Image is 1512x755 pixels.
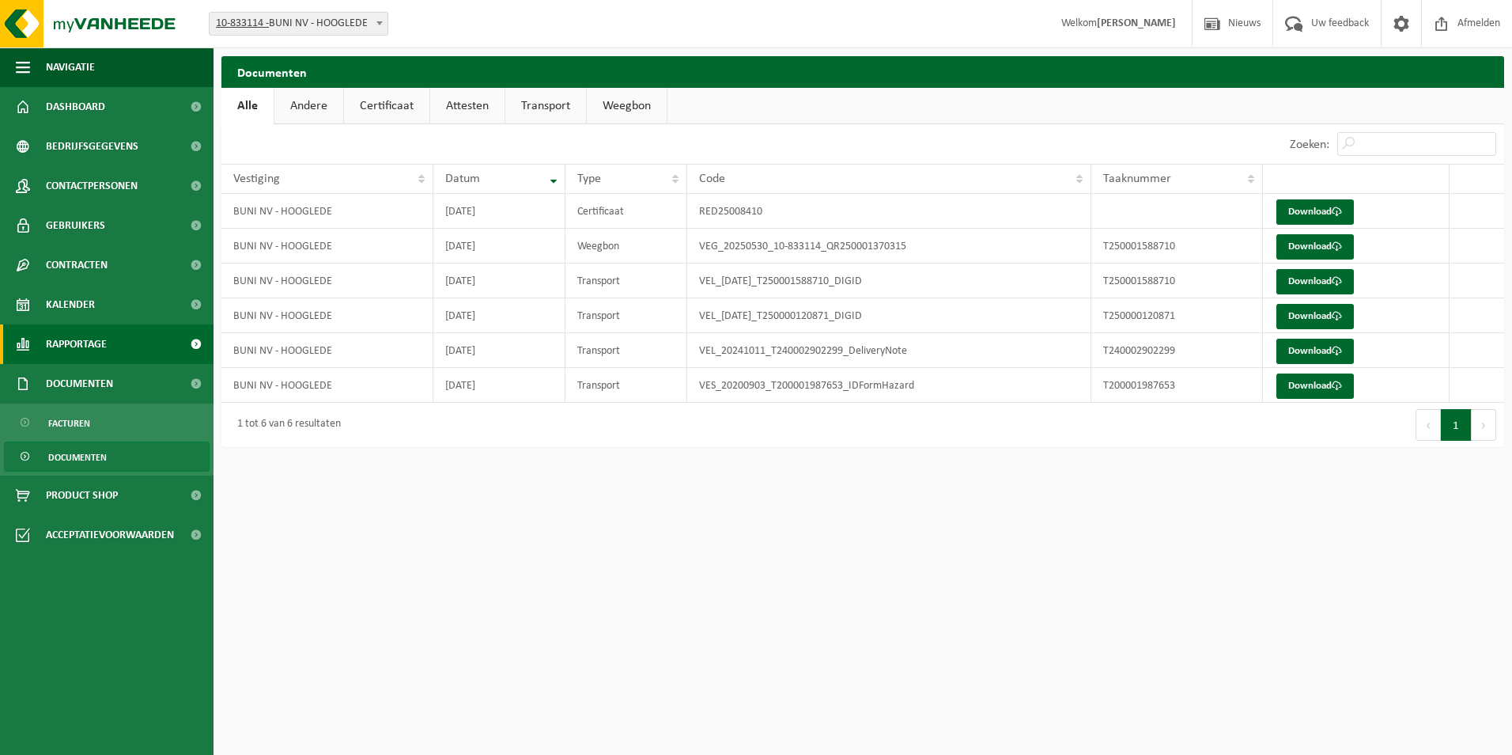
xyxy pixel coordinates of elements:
[1472,409,1496,441] button: Next
[433,298,565,333] td: [DATE]
[1441,409,1472,441] button: 1
[344,88,429,124] a: Certificaat
[221,298,433,333] td: BUNI NV - HOOGLEDE
[1276,304,1354,329] a: Download
[1276,374,1354,399] a: Download
[221,56,1504,87] h2: Documenten
[4,442,210,472] a: Documenten
[433,194,565,229] td: [DATE]
[430,88,505,124] a: Attesten
[1276,199,1354,225] a: Download
[1103,173,1171,185] span: Taaknummer
[577,173,601,185] span: Type
[687,333,1091,368] td: VEL_20241011_T240002902299_DeliveryNote
[4,408,210,438] a: Facturen
[565,194,687,229] td: Certificaat
[1091,333,1264,368] td: T240002902299
[1097,17,1176,29] strong: [PERSON_NAME]
[221,194,433,229] td: BUNI NV - HOOGLEDE
[687,194,1091,229] td: RED25008410
[687,298,1091,333] td: VEL_[DATE]_T250000120871_DIGID
[565,368,687,403] td: Transport
[1091,298,1264,333] td: T250000120871
[46,364,113,404] span: Documenten
[216,17,269,29] tcxspan: Call 10-833114 - via 3CX
[1276,234,1354,260] a: Download
[210,13,387,35] span: 10-833114 - BUNI NV - HOOGLEDE
[46,324,107,364] span: Rapportage
[1091,229,1264,264] td: T250001588710
[565,229,687,264] td: Weegbon
[1091,368,1264,403] td: T200001987653
[209,12,388,36] span: 10-833114 - BUNI NV - HOOGLEDE
[221,368,433,403] td: BUNI NV - HOOGLEDE
[565,298,687,333] td: Transport
[1276,269,1354,294] a: Download
[221,229,433,264] td: BUNI NV - HOOGLEDE
[687,368,1091,403] td: VES_20200903_T200001987653_IDFormHazard
[46,87,105,127] span: Dashboard
[233,173,280,185] span: Vestiging
[565,333,687,368] td: Transport
[221,88,274,124] a: Alle
[48,442,107,472] span: Documenten
[1091,264,1264,298] td: T250001588710
[274,88,343,124] a: Andere
[433,229,565,264] td: [DATE]
[229,411,341,439] div: 1 tot 6 van 6 resultaten
[433,368,565,403] td: [DATE]
[445,173,480,185] span: Datum
[46,476,118,515] span: Product Shop
[46,206,105,245] span: Gebruikers
[221,264,433,298] td: BUNI NV - HOOGLEDE
[1276,339,1354,364] a: Download
[46,245,108,285] span: Contracten
[1416,409,1441,441] button: Previous
[699,173,725,185] span: Code
[221,333,433,368] td: BUNI NV - HOOGLEDE
[433,333,565,368] td: [DATE]
[48,408,90,438] span: Facturen
[46,47,95,87] span: Navigatie
[505,88,586,124] a: Transport
[687,229,1091,264] td: VEG_20250530_10-833114_QR250001370315
[1290,138,1329,151] label: Zoeken:
[46,127,138,166] span: Bedrijfsgegevens
[587,88,667,124] a: Weegbon
[433,264,565,298] td: [DATE]
[46,515,174,555] span: Acceptatievoorwaarden
[565,264,687,298] td: Transport
[46,285,95,324] span: Kalender
[46,166,138,206] span: Contactpersonen
[687,264,1091,298] td: VEL_[DATE]_T250001588710_DIGID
